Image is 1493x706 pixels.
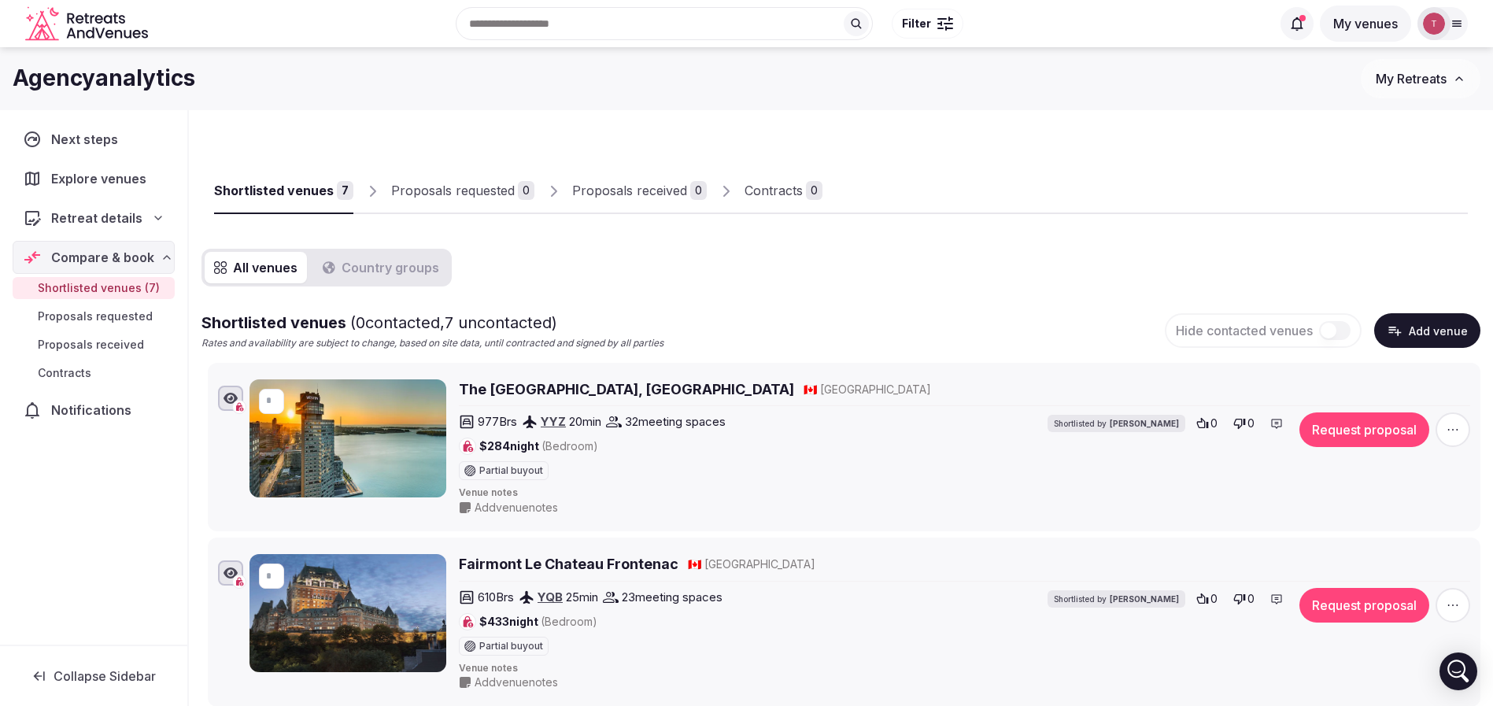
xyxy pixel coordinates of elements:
[690,181,707,200] div: 0
[625,413,726,430] span: 32 meeting spaces
[1048,590,1185,608] div: Shortlisted by
[459,379,794,399] a: The [GEOGRAPHIC_DATA], [GEOGRAPHIC_DATA]
[51,209,142,227] span: Retreat details
[391,181,515,200] div: Proposals requested
[13,123,175,156] a: Next steps
[459,554,678,574] a: Fairmont Le Chateau Frontenac
[51,169,153,188] span: Explore venues
[1110,593,1179,604] span: [PERSON_NAME]
[902,16,931,31] span: Filter
[806,181,822,200] div: 0
[205,252,307,283] button: All venues
[38,365,91,381] span: Contracts
[38,309,153,324] span: Proposals requested
[479,614,597,630] span: $433 night
[1247,591,1255,607] span: 0
[1361,59,1480,98] button: My Retreats
[25,6,151,42] a: Visit the homepage
[566,589,598,605] span: 25 min
[479,641,543,651] span: Partial buyout
[569,413,601,430] span: 20 min
[820,382,931,397] span: [GEOGRAPHIC_DATA]
[478,589,514,605] span: 610 Brs
[13,162,175,195] a: Explore venues
[38,280,160,296] span: Shortlisted venues (7)
[1229,412,1259,434] button: 0
[1423,13,1445,35] img: Thiago Martins
[13,394,175,427] a: Notifications
[13,659,175,693] button: Collapse Sidebar
[13,305,175,327] a: Proposals requested
[475,500,558,516] span: Add venue notes
[391,168,534,214] a: Proposals requested0
[13,277,175,299] a: Shortlisted venues (7)
[1320,6,1411,42] button: My venues
[1210,416,1218,431] span: 0
[1048,415,1185,432] div: Shortlisted by
[13,63,195,94] h1: Agencyanalytics
[1439,652,1477,690] div: Open Intercom Messenger
[350,313,557,332] span: ( 0 contacted, 7 uncontacted)
[51,130,124,149] span: Next steps
[25,6,151,42] svg: Retreats and Venues company logo
[572,181,687,200] div: Proposals received
[1320,16,1411,31] a: My venues
[892,9,963,39] button: Filter
[214,181,334,200] div: Shortlisted venues
[1176,323,1313,338] span: Hide contacted venues
[1229,588,1259,610] button: 0
[337,181,353,200] div: 7
[1247,416,1255,431] span: 0
[541,615,597,628] span: (Bedroom)
[688,556,701,572] button: 🇨🇦
[51,401,138,420] span: Notifications
[1110,418,1179,429] span: [PERSON_NAME]
[479,466,543,475] span: Partial buyout
[745,181,803,200] div: Contracts
[51,248,154,267] span: Compare & book
[1376,71,1447,87] span: My Retreats
[313,252,449,283] button: Country groups
[804,382,817,397] button: 🇨🇦
[1192,412,1222,434] button: 0
[249,554,446,672] img: Fairmont Le Chateau Frontenac
[518,181,534,200] div: 0
[214,168,353,214] a: Shortlisted venues7
[804,383,817,396] span: 🇨🇦
[541,439,598,453] span: (Bedroom)
[541,414,566,429] a: YYZ
[13,334,175,356] a: Proposals received
[459,662,1470,675] span: Venue notes
[475,675,558,690] span: Add venue notes
[478,413,517,430] span: 977 Brs
[1210,591,1218,607] span: 0
[1192,588,1222,610] button: 0
[1299,588,1429,623] button: Request proposal
[538,590,563,604] a: YQB
[1299,412,1429,447] button: Request proposal
[1374,313,1480,348] button: Add venue
[201,313,557,332] span: Shortlisted venues
[249,379,446,497] img: The Westin Harbour Castle, Toronto
[572,168,707,214] a: Proposals received0
[54,668,156,684] span: Collapse Sidebar
[745,168,822,214] a: Contracts0
[38,337,144,353] span: Proposals received
[622,589,722,605] span: 23 meeting spaces
[479,438,598,454] span: $284 night
[688,557,701,571] span: 🇨🇦
[13,362,175,384] a: Contracts
[459,486,1470,500] span: Venue notes
[201,337,663,350] p: Rates and availability are subject to change, based on site data, until contracted and signed by ...
[704,556,815,572] span: [GEOGRAPHIC_DATA]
